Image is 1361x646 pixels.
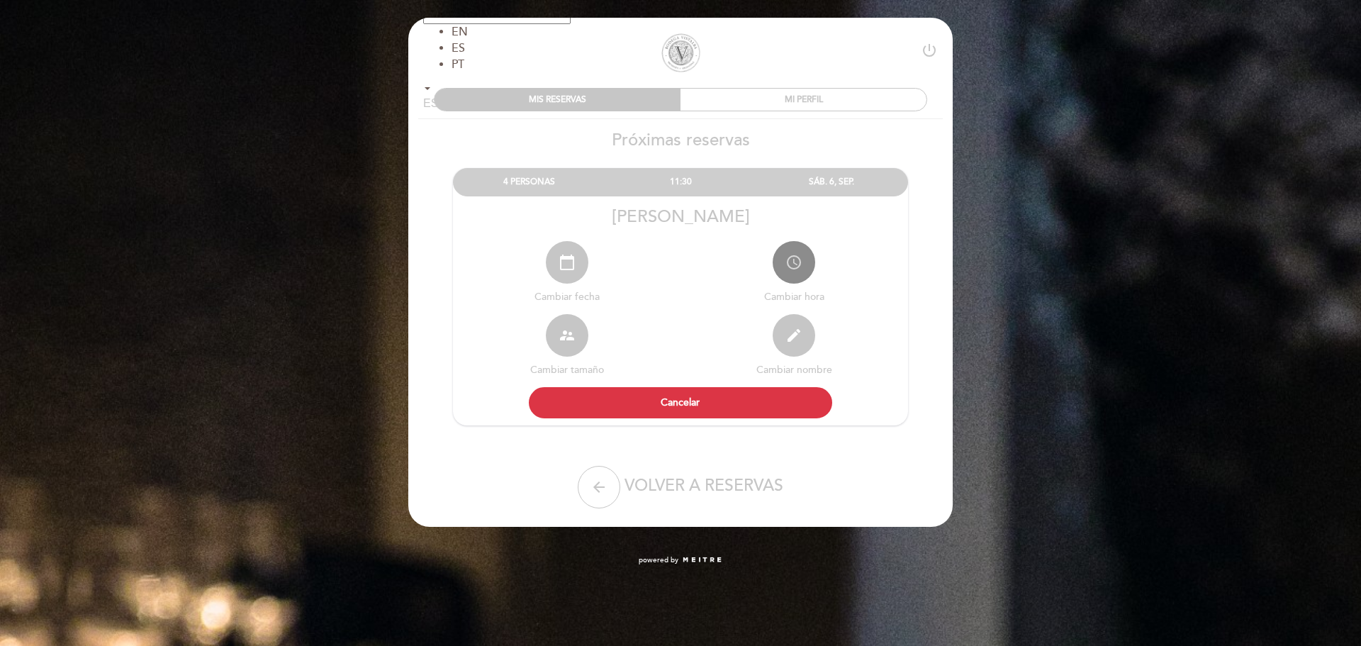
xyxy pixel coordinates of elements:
button: calendar_today [546,241,588,284]
button: arrow_back [578,466,620,508]
div: MI PERFIL [680,89,926,111]
div: [PERSON_NAME] [453,206,908,227]
i: access_time [785,254,802,271]
i: power_settings_new [921,42,938,59]
button: edit [773,314,815,357]
div: SÁB. 6, SEP. [756,169,907,195]
div: MIS RESERVAS [435,89,680,111]
span: PT [452,57,464,72]
span: Cambiar fecha [534,291,600,303]
div: 11:30 [605,169,756,195]
div: 4 PERSONAS [454,169,605,195]
h2: Próximas reservas [408,130,953,150]
a: BODEGA VISTALBA [592,33,769,72]
span: Cambiar tamaño [530,364,604,376]
button: access_time [773,241,815,284]
button: power_settings_new [921,42,938,64]
span: powered by [639,555,678,565]
span: EN [452,25,468,39]
i: supervisor_account [559,327,576,344]
a: powered by [639,555,722,565]
span: Cambiar nombre [756,364,832,376]
button: Cancelar [529,387,832,418]
span: ES [452,41,465,55]
i: arrow_back [590,479,607,496]
button: supervisor_account [546,314,588,357]
i: calendar_today [559,254,576,271]
img: MEITRE [682,557,722,564]
span: Cambiar hora [764,291,824,303]
i: edit [785,327,802,344]
span: VOLVER A RESERVAS [625,476,783,496]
